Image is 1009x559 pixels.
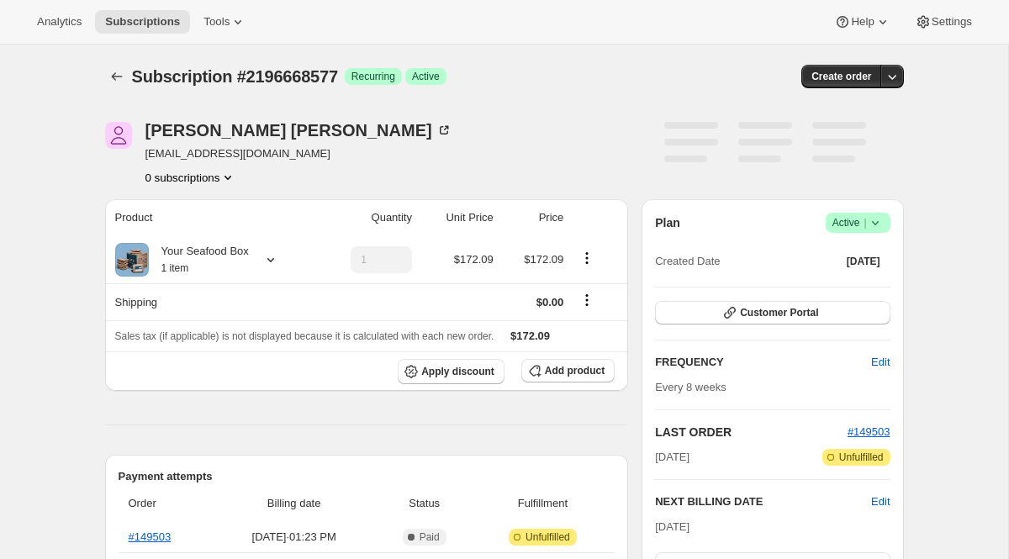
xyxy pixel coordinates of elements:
[37,15,82,29] span: Analytics
[351,70,395,83] span: Recurring
[526,530,570,544] span: Unfulfilled
[398,359,504,384] button: Apply discount
[811,70,871,83] span: Create order
[655,493,871,510] h2: NEXT BILLING DATE
[119,485,215,522] th: Order
[932,15,972,29] span: Settings
[545,364,605,377] span: Add product
[573,291,600,309] button: Shipping actions
[573,249,600,267] button: Product actions
[824,10,901,34] button: Help
[412,70,440,83] span: Active
[861,349,900,376] button: Edit
[119,468,615,485] h2: Payment attempts
[655,214,680,231] h2: Plan
[499,199,569,236] th: Price
[871,493,890,510] button: Edit
[848,425,890,438] a: #149503
[851,15,874,29] span: Help
[864,216,866,229] span: |
[655,354,871,371] h2: FREQUENCY
[421,365,494,378] span: Apply discount
[95,10,190,34] button: Subscriptions
[27,10,92,34] button: Analytics
[417,199,499,236] th: Unit Price
[510,330,550,342] span: $172.09
[105,283,316,320] th: Shipping
[655,381,726,393] span: Every 8 weeks
[132,67,338,86] span: Subscription #2196668577
[115,243,149,277] img: product img
[145,145,452,162] span: [EMAIL_ADDRESS][DOMAIN_NAME]
[837,250,890,273] button: [DATE]
[149,243,249,277] div: Your Seafood Box
[871,354,890,371] span: Edit
[105,65,129,88] button: Subscriptions
[378,495,471,512] span: Status
[454,253,494,266] span: $172.09
[115,330,494,342] span: Sales tax (if applicable) is not displayed because it is calculated with each new order.
[832,214,884,231] span: Active
[129,530,172,543] a: #149503
[905,10,982,34] button: Settings
[536,296,564,309] span: $0.00
[521,359,615,382] button: Add product
[801,65,881,88] button: Create order
[847,255,880,268] span: [DATE]
[655,301,890,324] button: Customer Portal
[193,10,256,34] button: Tools
[655,424,848,440] h2: LAST ORDER
[848,424,890,440] button: #149503
[105,15,180,29] span: Subscriptions
[220,495,368,512] span: Billing date
[420,530,440,544] span: Paid
[524,253,563,266] span: $172.09
[203,15,230,29] span: Tools
[145,122,452,139] div: [PERSON_NAME] [PERSON_NAME]
[481,495,605,512] span: Fulfillment
[145,169,237,186] button: Product actions
[655,253,720,270] span: Created Date
[105,199,316,236] th: Product
[740,306,818,319] span: Customer Portal
[655,520,689,533] span: [DATE]
[316,199,417,236] th: Quantity
[839,451,884,464] span: Unfulfilled
[655,449,689,466] span: [DATE]
[220,529,368,546] span: [DATE] · 01:23 PM
[105,122,132,149] span: Alma Puissegur
[161,262,189,274] small: 1 item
